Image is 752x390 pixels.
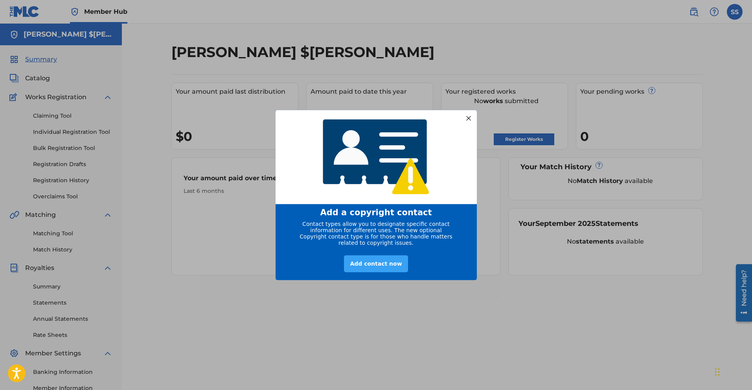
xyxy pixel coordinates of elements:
[318,113,435,200] img: 4768233920565408.png
[285,208,467,217] div: Add a copyright contact
[300,221,452,246] span: Contact types allow you to designate specific contact information for different uses. The new opt...
[344,255,408,272] div: Add contact now
[9,9,19,45] div: Need help?
[6,3,22,60] div: Open Resource Center
[276,110,477,280] div: entering modal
